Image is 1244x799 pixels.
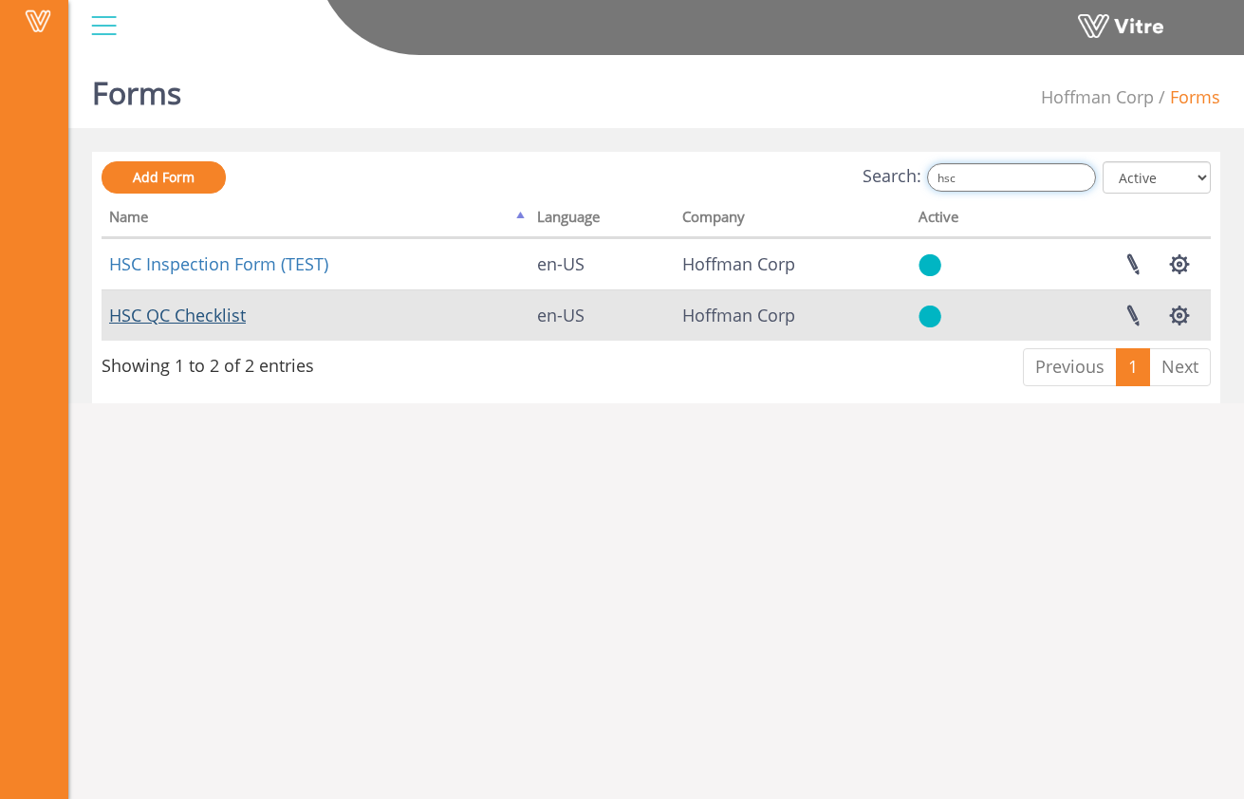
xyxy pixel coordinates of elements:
[92,47,181,128] h1: Forms
[682,252,795,275] span: 210
[675,202,910,238] th: Company
[1116,348,1150,386] a: 1
[1041,85,1154,108] span: 210
[529,289,676,341] td: en-US
[102,161,226,194] a: Add Form
[863,163,1096,192] label: Search:
[109,304,246,326] a: HSC QC Checklist
[133,168,195,186] span: Add Form
[919,253,941,277] img: yes
[1154,85,1220,110] li: Forms
[529,202,676,238] th: Language
[102,346,314,379] div: Showing 1 to 2 of 2 entries
[911,202,1012,238] th: Active
[927,163,1096,192] input: Search:
[529,238,676,289] td: en-US
[109,252,328,275] a: HSC Inspection Form (TEST)
[919,305,941,328] img: yes
[102,202,529,238] th: Name: activate to sort column descending
[1149,348,1211,386] a: Next
[682,304,795,326] span: 210
[1023,348,1117,386] a: Previous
